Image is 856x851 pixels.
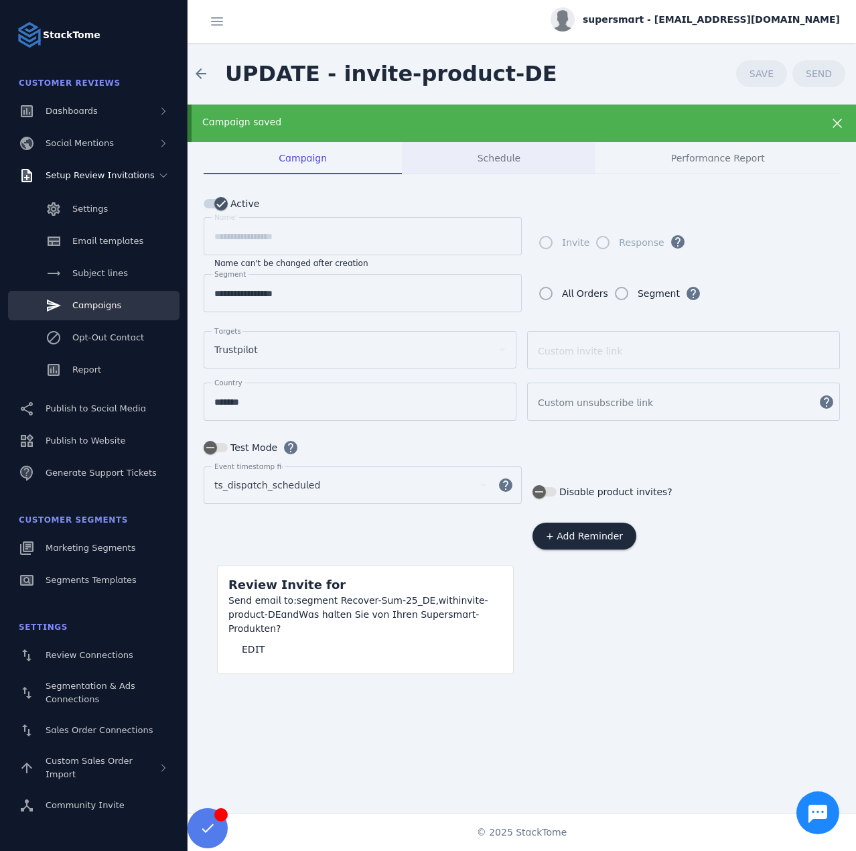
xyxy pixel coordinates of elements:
[8,716,180,745] a: Sales Order Connections
[46,436,125,446] span: Publish to Website
[46,681,135,704] span: Segmentation & Ads Connections
[8,426,180,456] a: Publish to Website
[46,468,157,478] span: Generate Support Tickets
[214,285,511,302] input: Segment
[538,397,653,408] mat-label: Custom unsubscribe link
[214,477,320,493] span: ts_dispatch_scheduled
[214,394,506,410] input: Country
[281,609,299,620] span: and
[8,394,180,423] a: Publish to Social Media
[8,458,180,488] a: Generate Support Tickets
[478,153,520,163] span: Schedule
[46,543,135,553] span: Marketing Segments
[46,650,133,660] span: Review Connections
[214,342,258,358] span: Trustpilot
[214,379,242,387] mat-label: Country
[214,213,235,221] mat-label: Name
[8,259,180,288] a: Subject lines
[8,791,180,820] a: Community Invite
[214,462,292,470] mat-label: Event timestamp field
[46,800,125,810] span: Community Invite
[72,332,144,342] span: Opt-Out Contact
[46,170,155,180] span: Setup Review Invitations
[72,365,101,375] span: Report
[8,533,180,563] a: Marketing Segments
[228,196,259,212] label: Active
[46,725,153,735] span: Sales Order Connections
[671,153,765,163] span: Performance Report
[228,636,278,663] button: EDIT
[635,285,680,302] label: Segment
[439,595,459,606] span: with
[562,285,608,302] div: All Orders
[228,578,346,592] span: Review Invite for
[228,595,297,606] span: Send email to:
[72,204,108,214] span: Settings
[46,138,114,148] span: Social Mentions
[8,673,180,713] a: Segmentation & Ads Connections
[8,323,180,352] a: Opt-Out Contact
[16,21,43,48] img: Logo image
[557,484,672,500] label: Disable product invites?
[46,403,146,413] span: Publish to Social Media
[279,153,327,163] span: Campaign
[228,594,502,636] div: segment Recover-Sum-25_DE, invite-product-DE Was halten Sie von Ihren Supersmart-Produkten?
[551,7,575,31] img: profile.jpg
[551,7,840,31] button: supersmart - [EMAIL_ADDRESS][DOMAIN_NAME]
[72,268,128,278] span: Subject lines
[8,566,180,595] a: Segments Templates
[46,756,133,779] span: Custom Sales Order Import
[8,641,180,670] a: Review Connections
[46,106,98,116] span: Dashboards
[228,440,277,456] label: Test Mode
[8,226,180,256] a: Email templates
[202,115,781,129] div: Campaign saved
[532,523,636,549] button: + Add Reminder
[46,575,137,585] span: Segments Templates
[72,300,121,310] span: Campaigns
[19,78,121,88] span: Customer Reviews
[546,531,623,541] span: + Add Reminder
[72,236,143,246] span: Email templates
[8,355,180,385] a: Report
[477,826,567,840] span: © 2025 StackTome
[583,13,840,27] span: supersmart - [EMAIL_ADDRESS][DOMAIN_NAME]
[225,61,557,86] span: UPDATE - invite-product-DE
[559,235,589,251] label: Invite
[214,255,368,269] mat-hint: Name can't be changed after creation
[8,194,180,224] a: Settings
[616,235,664,251] label: Response
[19,515,128,525] span: Customer Segments
[214,270,246,278] mat-label: Segment
[8,291,180,320] a: Campaigns
[242,645,265,654] span: EDIT
[538,346,622,356] mat-label: Custom invite link
[490,477,522,493] mat-icon: help
[19,623,68,632] span: Settings
[214,327,241,335] mat-label: Targets
[43,28,100,42] strong: StackTome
